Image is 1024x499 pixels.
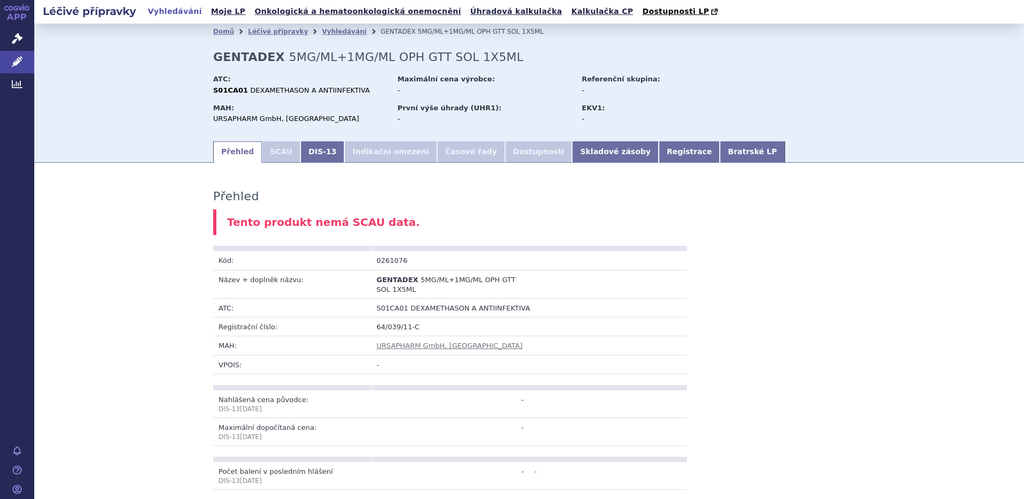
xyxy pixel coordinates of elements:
[467,4,566,19] a: Úhradová kalkulačka
[300,141,344,163] a: DIS-13
[371,355,687,374] td: -
[371,251,529,270] td: 0261076
[582,75,660,83] strong: Referenční skupina:
[397,104,501,112] strong: První výše úhrady (UHR1):
[642,7,709,16] span: Dostupnosti LP
[213,86,248,94] strong: S01CA01
[418,28,544,35] span: 5MG/ML+1MG/ML OPH GTT SOL 1X5ML
[213,190,259,203] h3: Přehled
[240,477,262,485] span: [DATE]
[213,50,285,64] strong: GENTADEX
[371,317,687,336] td: 64/039/11-C
[289,50,524,64] span: 5MG/ML+1MG/ML OPH GTT SOL 1X5ML
[639,4,723,19] a: Dostupnosti LP
[34,4,145,19] h2: Léčivé přípravky
[371,418,529,445] td: -
[582,104,605,112] strong: EKV1:
[371,390,529,418] td: -
[213,462,371,490] td: Počet balení v posledním hlášení
[659,141,720,163] a: Registrace
[145,4,205,19] a: Vyhledávání
[208,4,249,19] a: Moje LP
[213,251,371,270] td: Kód:
[219,477,366,486] p: DIS-13
[213,141,262,163] a: Přehled
[213,270,371,298] td: Název + doplněk názvu:
[377,304,408,312] span: S01CA01
[213,317,371,336] td: Registrační číslo:
[219,433,366,442] p: DIS-13
[240,405,262,413] span: [DATE]
[371,462,529,490] td: -
[251,4,464,19] a: Onkologická a hematoonkologická onemocnění
[248,28,308,35] a: Léčivé přípravky
[213,114,387,124] div: URSAPHARM GmbH, [GEOGRAPHIC_DATA]
[582,114,702,124] div: -
[397,75,495,83] strong: Maximální cena výrobce:
[720,141,785,163] a: Bratrské LP
[582,86,702,95] div: -
[377,276,418,284] span: GENTADEX
[397,86,571,95] div: -
[213,355,371,374] td: VPOIS:
[213,28,234,35] a: Domů
[219,405,366,414] p: DIS-13
[213,299,371,317] td: ATC:
[572,141,658,163] a: Skladové zásoby
[240,433,262,441] span: [DATE]
[410,304,530,312] span: DEXAMETHASON A ANTIINFEKTIVA
[377,276,516,293] span: 5MG/ML+1MG/ML OPH GTT SOL 1X5ML
[213,209,845,236] div: Tento produkt nemá SCAU data.
[213,390,371,418] td: Nahlášená cena původce:
[568,4,637,19] a: Kalkulačka CP
[213,418,371,445] td: Maximální dopočítaná cena:
[380,28,416,35] span: GENTADEX
[529,462,687,490] td: -
[213,104,234,112] strong: MAH:
[377,342,523,350] a: URSAPHARM GmbH, [GEOGRAPHIC_DATA]
[397,114,571,124] div: -
[213,336,371,355] td: MAH:
[322,28,366,35] a: Vyhledávání
[213,75,231,83] strong: ATC:
[250,86,370,94] span: DEXAMETHASON A ANTIINFEKTIVA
